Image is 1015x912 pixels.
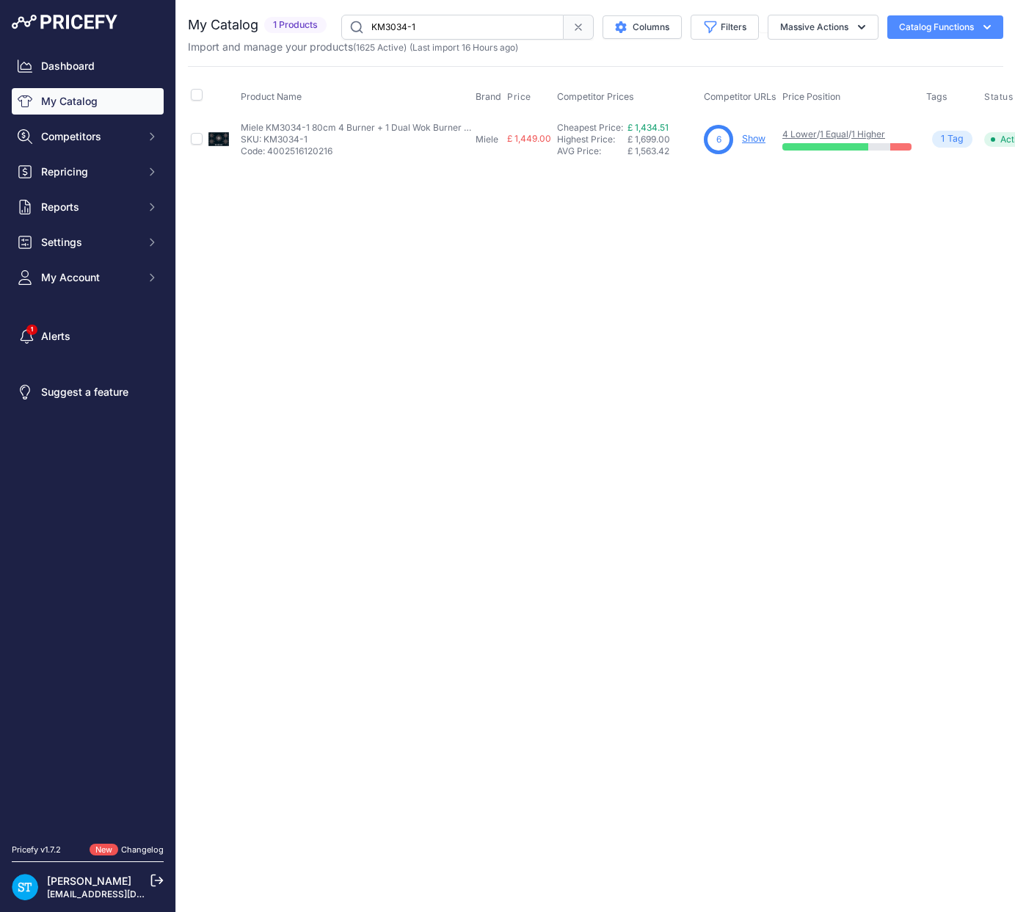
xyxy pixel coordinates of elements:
[41,129,137,144] span: Competitors
[627,134,670,145] span: £ 1,699.00
[691,15,759,40] button: Filters
[476,91,501,102] span: Brand
[557,122,623,133] a: Cheapest Price:
[557,145,627,157] div: AVG Price:
[12,194,164,220] button: Reports
[341,15,564,40] input: Search
[782,91,840,102] span: Price Position
[12,379,164,405] a: Suggest a feature
[12,53,164,79] a: Dashboard
[41,270,137,285] span: My Account
[627,122,669,133] a: £ 1,434.51
[188,15,258,35] h2: My Catalog
[12,123,164,150] button: Competitors
[941,132,945,146] span: 1
[507,91,531,103] span: Price
[47,875,131,887] a: [PERSON_NAME]
[12,323,164,350] a: Alerts
[932,131,972,148] span: Tag
[782,129,912,140] p: / /
[12,15,117,29] img: Pricefy Logo
[241,145,476,157] p: Code: 4002516120216
[41,235,137,250] span: Settings
[353,42,407,53] span: ( )
[356,42,404,53] a: 1625 Active
[41,164,137,179] span: Repricing
[476,134,501,145] p: Miele
[984,91,1014,103] span: Status
[704,91,776,102] span: Competitor URLs
[90,844,118,856] span: New
[241,91,302,102] span: Product Name
[241,122,476,134] p: Miele KM3034-1 80cm 4 Burner + 1 Dual Wok Burner Gas Hob
[768,15,878,40] button: Massive Actions
[12,53,164,826] nav: Sidebar
[12,844,61,856] div: Pricefy v1.7.2
[264,17,327,34] span: 1 Products
[627,145,698,157] div: £ 1,563.42
[12,88,164,115] a: My Catalog
[47,889,200,900] a: [EMAIL_ADDRESS][DOMAIN_NAME]
[926,91,947,102] span: Tags
[557,91,634,102] span: Competitor Prices
[12,264,164,291] button: My Account
[507,91,534,103] button: Price
[410,42,518,53] span: (Last import 16 Hours ago)
[716,133,721,146] span: 6
[188,40,518,54] p: Import and manage your products
[887,15,1003,39] button: Catalog Functions
[12,159,164,185] button: Repricing
[557,134,627,145] div: Highest Price:
[603,15,682,39] button: Columns
[742,133,765,144] a: Show
[507,133,551,144] span: £ 1,449.00
[782,129,817,140] a: 4 Lower
[121,844,164,855] a: Changelog
[41,200,137,214] span: Reports
[851,129,885,140] a: 1 Higher
[241,134,476,145] p: SKU: KM3034-1
[820,129,848,140] a: 1 Equal
[12,229,164,256] button: Settings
